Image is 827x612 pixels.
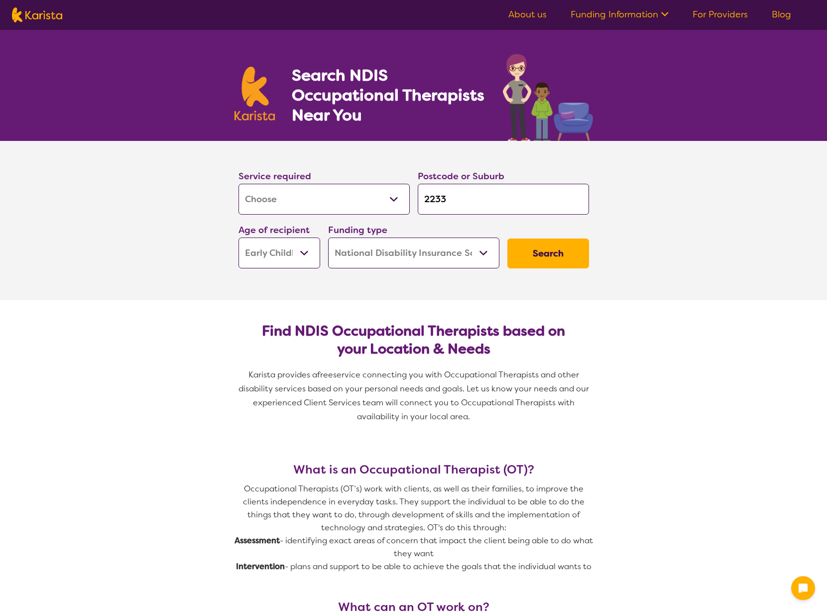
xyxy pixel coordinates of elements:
[772,8,791,20] a: Blog
[503,54,593,141] img: occupational-therapy
[418,184,589,215] input: Type
[12,7,62,22] img: Karista logo
[235,463,593,477] h3: What is an Occupational Therapist (OT)?
[418,170,504,182] label: Postcode or Suburb
[507,239,589,268] button: Search
[328,224,387,236] label: Funding type
[235,560,593,573] p: - plans and support to be able to achieve the goals that the individual wants to
[236,561,285,572] strong: Intervention
[238,369,591,422] span: service connecting you with Occupational Therapists and other disability services based on your p...
[248,369,317,380] span: Karista provides a
[235,483,593,534] p: Occupational Therapists (OT’s) work with clients, as well as their families, to improve the clien...
[571,8,669,20] a: Funding Information
[238,224,310,236] label: Age of recipient
[238,170,311,182] label: Service required
[246,322,581,358] h2: Find NDIS Occupational Therapists based on your Location & Needs
[693,8,748,20] a: For Providers
[292,65,485,125] h1: Search NDIS Occupational Therapists Near You
[235,534,593,560] p: - identifying exact areas of concern that impact the client being able to do what they want
[235,67,275,121] img: Karista logo
[235,535,280,546] strong: Assessment
[317,369,333,380] span: free
[508,8,547,20] a: About us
